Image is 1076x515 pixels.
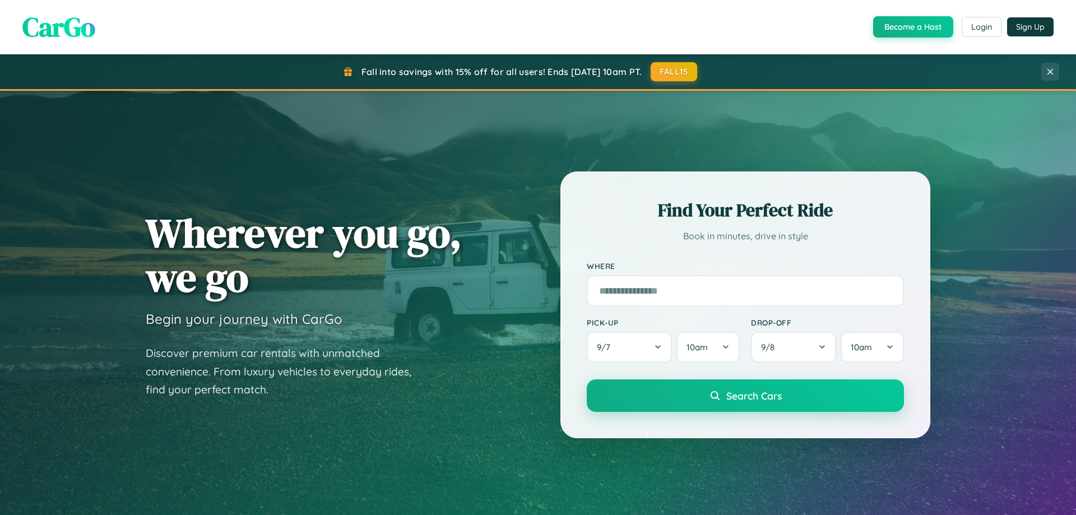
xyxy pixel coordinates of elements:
[841,332,904,363] button: 10am
[873,16,953,38] button: Become a Host
[587,318,740,327] label: Pick-up
[1007,17,1054,36] button: Sign Up
[651,62,698,81] button: FALL15
[761,342,780,352] span: 9 / 8
[146,310,342,327] h3: Begin your journey with CarGo
[751,332,836,363] button: 9/8
[587,332,672,363] button: 9/7
[146,211,462,299] h1: Wherever you go, we go
[587,198,904,222] h2: Find Your Perfect Ride
[146,344,426,399] p: Discover premium car rentals with unmatched convenience. From luxury vehicles to everyday rides, ...
[22,8,95,45] span: CarGo
[962,17,1001,37] button: Login
[676,332,740,363] button: 10am
[851,342,872,352] span: 10am
[597,342,616,352] span: 9 / 7
[726,389,782,402] span: Search Cars
[687,342,708,352] span: 10am
[587,379,904,412] button: Search Cars
[751,318,904,327] label: Drop-off
[587,228,904,244] p: Book in minutes, drive in style
[587,261,904,271] label: Where
[361,66,642,77] span: Fall into savings with 15% off for all users! Ends [DATE] 10am PT.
